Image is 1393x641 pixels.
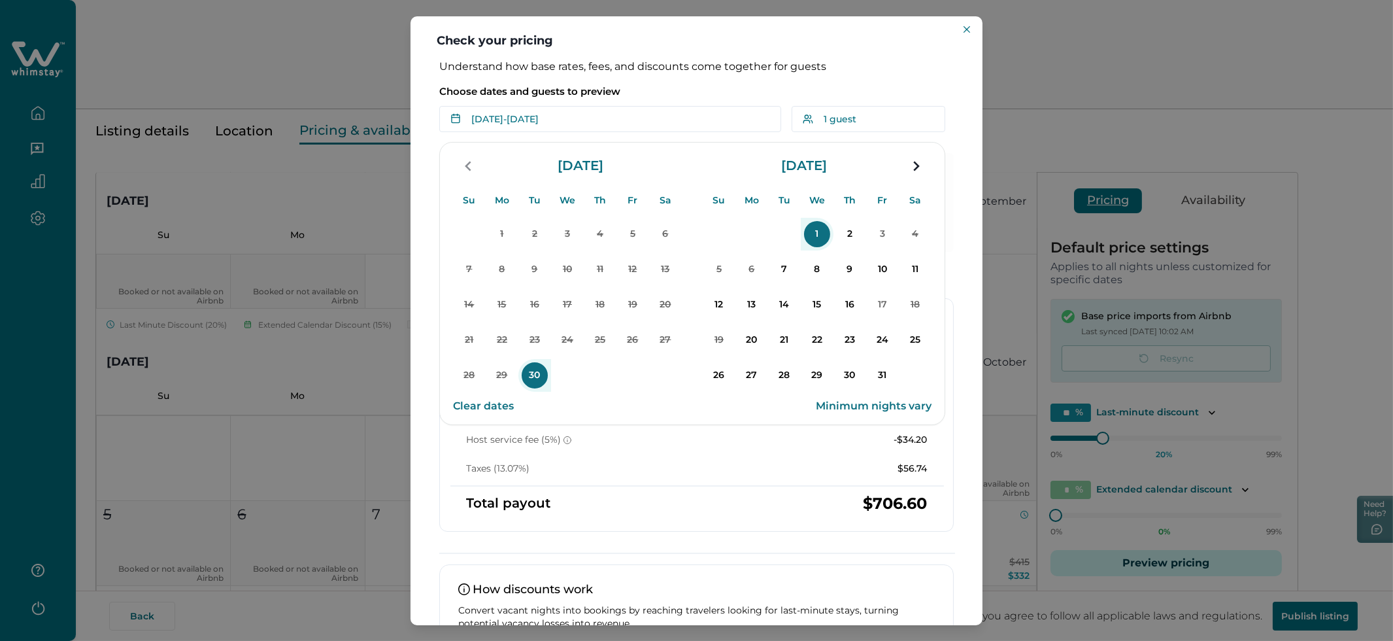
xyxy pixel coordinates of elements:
p: 26 [706,362,732,389]
p: We [809,184,825,217]
p: Convert vacant nights into bookings by reaching travelers looking for last-minute stays, turning ... [458,604,935,630]
p: 9 [837,256,863,283]
button: 2 [518,218,551,251]
button: 15 [486,288,518,321]
button: [DATE]-[DATE] [439,106,781,132]
p: Sa [660,184,671,217]
p: 30 [522,362,548,389]
p: Understand how base rates, fees, and discounts come together for guests [439,60,954,73]
button: 31 [866,359,899,392]
button: 1 guest [792,106,954,132]
button: 21 [453,324,486,356]
p: 3 [554,221,580,247]
button: navigation button [903,153,929,179]
p: 6 [739,256,765,283]
button: 12 [703,288,735,321]
p: Th [844,184,856,217]
button: 1 [486,218,518,251]
button: 29 [801,359,833,392]
p: 29 [489,362,515,389]
p: 28 [771,362,797,389]
button: 28 [453,359,486,392]
p: 15 [489,292,515,318]
p: Su [463,184,476,217]
p: [DATE] [776,160,832,173]
button: 8 [486,253,518,286]
button: 7 [453,253,486,286]
button: 27 [735,359,768,392]
p: 31 [869,362,896,389]
button: navigation button [456,153,482,179]
p: 27 [739,362,765,389]
p: 29 [804,362,830,389]
p: 7 [456,256,482,283]
p: Su [713,184,726,217]
p: 18 [902,292,928,318]
p: 20 [652,292,679,318]
button: 18 [899,288,931,321]
button: 30 [518,359,551,392]
button: 24 [866,324,899,356]
button: 17 [866,288,899,321]
button: 11 [584,253,616,286]
p: 13 [652,256,679,283]
button: 26 [703,359,735,392]
p: 13 [739,292,765,318]
button: 1 [801,218,833,251]
p: 10 [554,256,580,283]
p: Fr [628,184,638,217]
p: 19 [620,292,646,318]
p: 26 [620,327,646,353]
p: 23 [522,327,548,353]
p: 5 [706,256,732,283]
p: Fr [878,184,888,217]
p: 25 [902,327,928,353]
button: 13 [649,253,682,286]
p: 22 [804,327,830,353]
button: 22 [486,324,518,356]
p: 11 [902,256,928,283]
p: How discounts work [458,583,935,597]
p: 9 [522,256,548,283]
p: $706.60 [863,497,927,510]
p: Choose dates and guests to preview [439,85,954,98]
button: 3 [551,218,584,251]
p: 14 [456,292,482,318]
p: 8 [489,256,515,283]
p: Mo [495,184,509,217]
button: 13 [735,288,768,321]
p: Th [594,184,606,217]
p: 16 [837,292,863,318]
button: 9 [833,253,866,286]
p: 20 [739,327,765,353]
button: 11 [899,253,931,286]
button: 10 [866,253,899,286]
p: 21 [456,327,482,353]
p: 27 [652,327,679,353]
button: 25 [584,324,616,356]
button: 3 [866,218,899,251]
p: 25 [587,327,613,353]
p: 2 [837,221,863,247]
button: 26 [616,324,649,356]
header: Check your pricing [411,16,982,60]
p: 8 [804,256,830,283]
p: 1 [804,221,830,247]
p: 28 [456,362,482,389]
button: 29 [486,359,518,392]
p: 22 [489,327,515,353]
button: 12 [616,253,649,286]
p: Minimum nights vary [816,400,931,413]
p: 4 [902,221,928,247]
p: 16 [522,292,548,318]
button: 28 [768,359,801,392]
button: Close [959,22,975,37]
button: 2 [833,218,866,251]
button: 23 [833,324,866,356]
p: 2 [522,221,548,247]
p: 24 [869,327,896,353]
p: 21 [771,327,797,353]
button: 14 [768,288,801,321]
button: 6 [649,218,682,251]
button: 5 [616,218,649,251]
